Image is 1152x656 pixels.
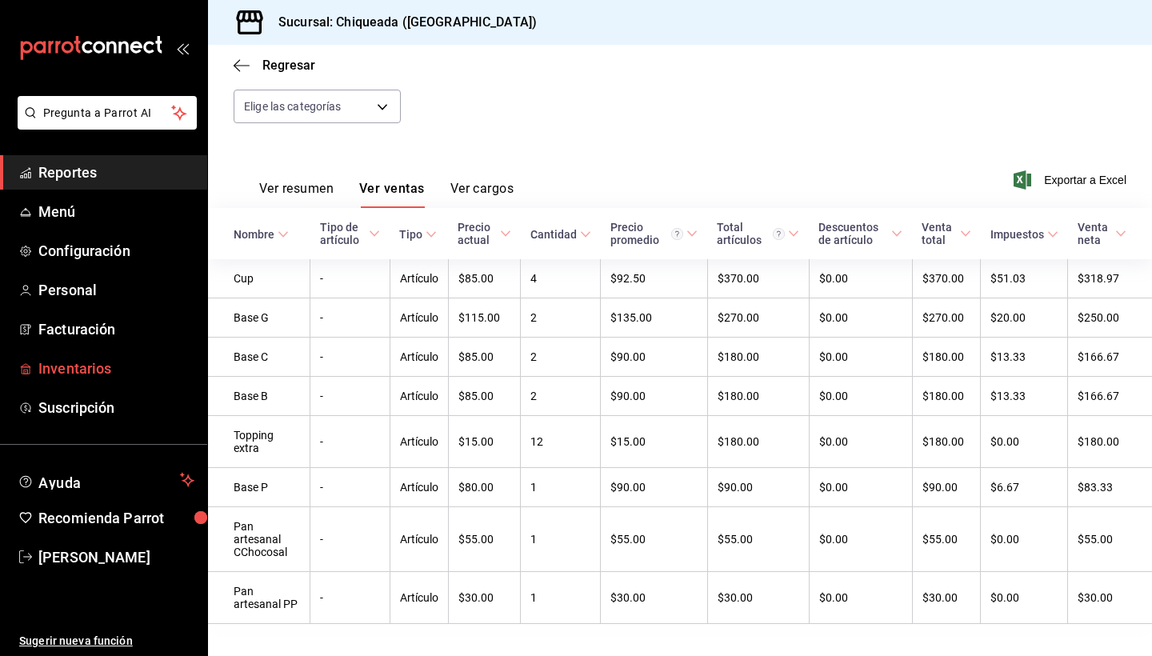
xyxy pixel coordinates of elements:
[707,259,809,298] td: $370.00
[809,507,912,572] td: $0.00
[11,116,197,133] a: Pregunta a Parrot AI
[912,298,981,338] td: $270.00
[981,468,1068,507] td: $6.67
[390,298,448,338] td: Artículo
[1068,377,1152,416] td: $166.67
[809,377,912,416] td: $0.00
[310,416,390,468] td: -
[1068,298,1152,338] td: $250.00
[1068,468,1152,507] td: $83.33
[458,221,496,246] div: Precio actual
[912,468,981,507] td: $90.00
[266,13,537,32] h3: Sucursal: Chiqueada ([GEOGRAPHIC_DATA])
[912,507,981,572] td: $55.00
[1068,338,1152,377] td: $166.67
[981,507,1068,572] td: $0.00
[458,221,510,246] span: Precio actual
[448,338,520,377] td: $85.00
[448,298,520,338] td: $115.00
[359,181,425,208] button: Ver ventas
[922,221,957,246] div: Venta total
[601,416,707,468] td: $15.00
[818,221,888,246] div: Descuentos de artículo
[1078,221,1126,246] span: Venta neta
[38,470,174,490] span: Ayuda
[38,318,194,340] span: Facturación
[310,338,390,377] td: -
[707,377,809,416] td: $180.00
[809,338,912,377] td: $0.00
[530,228,591,241] span: Cantidad
[38,201,194,222] span: Menú
[922,221,971,246] span: Venta total
[601,572,707,624] td: $30.00
[448,468,520,507] td: $80.00
[601,507,707,572] td: $55.00
[310,259,390,298] td: -
[530,228,577,241] div: Cantidad
[1078,221,1112,246] div: Venta neta
[601,338,707,377] td: $90.00
[1068,416,1152,468] td: $180.00
[208,507,310,572] td: Pan artesanal CChocosal
[707,507,809,572] td: $55.00
[521,507,601,572] td: 1
[38,279,194,301] span: Personal
[448,259,520,298] td: $85.00
[310,572,390,624] td: -
[981,298,1068,338] td: $20.00
[208,468,310,507] td: Base P
[990,228,1044,241] div: Impuestos
[912,416,981,468] td: $180.00
[990,228,1058,241] span: Impuestos
[1068,507,1152,572] td: $55.00
[448,416,520,468] td: $15.00
[176,42,189,54] button: open_drawer_menu
[521,416,601,468] td: 12
[310,507,390,572] td: -
[809,468,912,507] td: $0.00
[390,572,448,624] td: Artículo
[390,377,448,416] td: Artículo
[390,416,448,468] td: Artículo
[450,181,514,208] button: Ver cargos
[208,377,310,416] td: Base B
[390,507,448,572] td: Artículo
[448,572,520,624] td: $30.00
[208,572,310,624] td: Pan artesanal PP
[981,259,1068,298] td: $51.03
[981,572,1068,624] td: $0.00
[601,259,707,298] td: $92.50
[18,96,197,130] button: Pregunta a Parrot AI
[38,162,194,183] span: Reportes
[208,259,310,298] td: Cup
[1068,259,1152,298] td: $318.97
[912,338,981,377] td: $180.00
[320,221,381,246] span: Tipo de artículo
[448,377,520,416] td: $85.00
[717,221,785,246] div: Total artículos
[38,240,194,262] span: Configuración
[38,397,194,418] span: Suscripción
[773,228,785,240] svg: El total artículos considera cambios de precios en los artículos así como costos adicionales por ...
[310,298,390,338] td: -
[981,377,1068,416] td: $13.33
[521,259,601,298] td: 4
[390,259,448,298] td: Artículo
[671,228,683,240] svg: Precio promedio = Total artículos / cantidad
[809,298,912,338] td: $0.00
[390,468,448,507] td: Artículo
[320,221,366,246] div: Tipo de artículo
[43,105,172,122] span: Pregunta a Parrot AI
[521,468,601,507] td: 1
[208,298,310,338] td: Base G
[707,416,809,468] td: $180.00
[521,377,601,416] td: 2
[1017,170,1126,190] button: Exportar a Excel
[601,468,707,507] td: $90.00
[19,633,194,650] span: Sugerir nueva función
[601,298,707,338] td: $135.00
[707,338,809,377] td: $180.00
[717,221,799,246] span: Total artículos
[234,58,315,73] button: Regresar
